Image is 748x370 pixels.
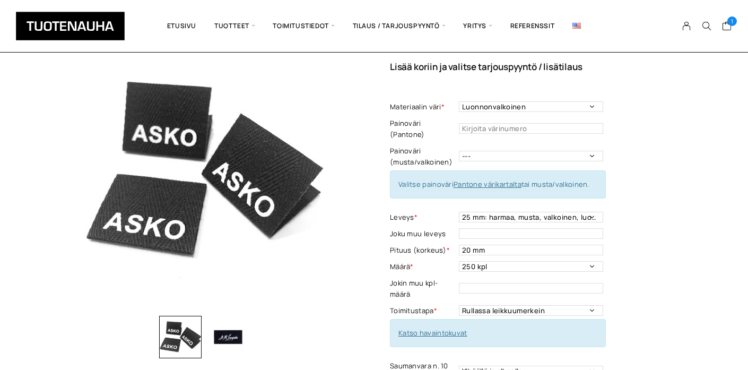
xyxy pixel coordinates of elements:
[158,8,205,44] a: Etusivu
[207,316,249,358] img: Luomupuuvilla -etiketti 2
[501,8,564,44] a: Referenssit
[398,328,467,338] a: Katso havaintokuvat
[676,21,697,31] a: My Account
[390,245,456,256] label: Pituus (korkeus)
[727,16,737,26] span: 1
[390,212,456,223] label: Leveys
[390,145,456,168] label: Painoväri (musta/valkoinen)
[454,179,521,189] a: Pantone värikartalta
[16,12,125,40] img: Tuotenauha Oy
[205,8,264,44] span: Tuotteet
[344,8,455,44] span: Tilaus / Tarjouspyyntö
[459,123,603,134] input: Kirjoita värinumero
[697,21,717,31] button: Search
[390,101,456,113] label: Materiaalin väri
[64,29,345,311] img: Tuotenauha puuvillakanttinauha jämäkkä kalanruotokuvio
[264,8,343,44] span: Toimitustiedot
[572,23,581,29] img: English
[390,261,456,272] label: Määrä
[722,21,732,33] a: Cart
[390,62,684,71] p: Lisää koriin ja valitse tarjouspyyntö / lisätilaus
[390,305,456,316] label: Toimitustapa
[390,228,456,239] label: Joku muu leveys
[390,278,456,300] label: Jokin muu kpl-määrä
[398,179,589,189] span: Valitse painoväri tai musta/valkoinen.
[390,118,456,140] label: Painoväri (Pantone)
[454,8,501,44] span: Yritys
